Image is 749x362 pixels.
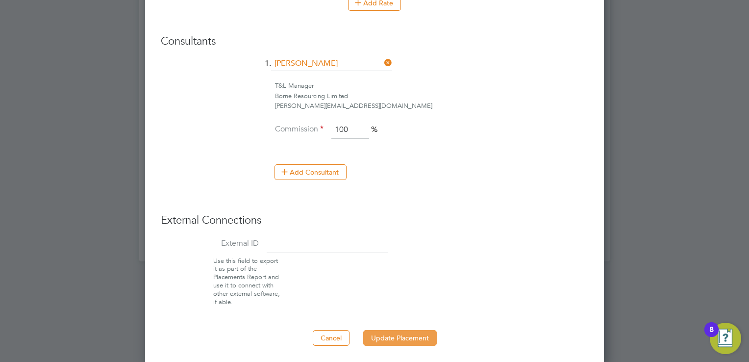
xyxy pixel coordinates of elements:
div: 8 [709,330,714,342]
label: Commission [275,124,324,134]
li: 1. [161,56,588,81]
h3: Consultants [161,34,588,49]
label: External ID [161,238,259,249]
input: Search for... [271,56,392,71]
div: [PERSON_NAME][EMAIL_ADDRESS][DOMAIN_NAME] [275,101,588,111]
div: Borne Resourcing Limited [275,91,588,102]
span: Use this field to export it as part of the Placements Report and use it to connect with other ext... [213,257,280,306]
button: Cancel [313,330,350,346]
span: % [371,125,377,134]
button: Open Resource Center, 8 new notifications [710,323,741,354]
div: T&L Manager [275,81,588,91]
h3: External Connections [161,213,588,228]
button: Update Placement [363,330,437,346]
button: Add Consultant [275,164,347,180]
